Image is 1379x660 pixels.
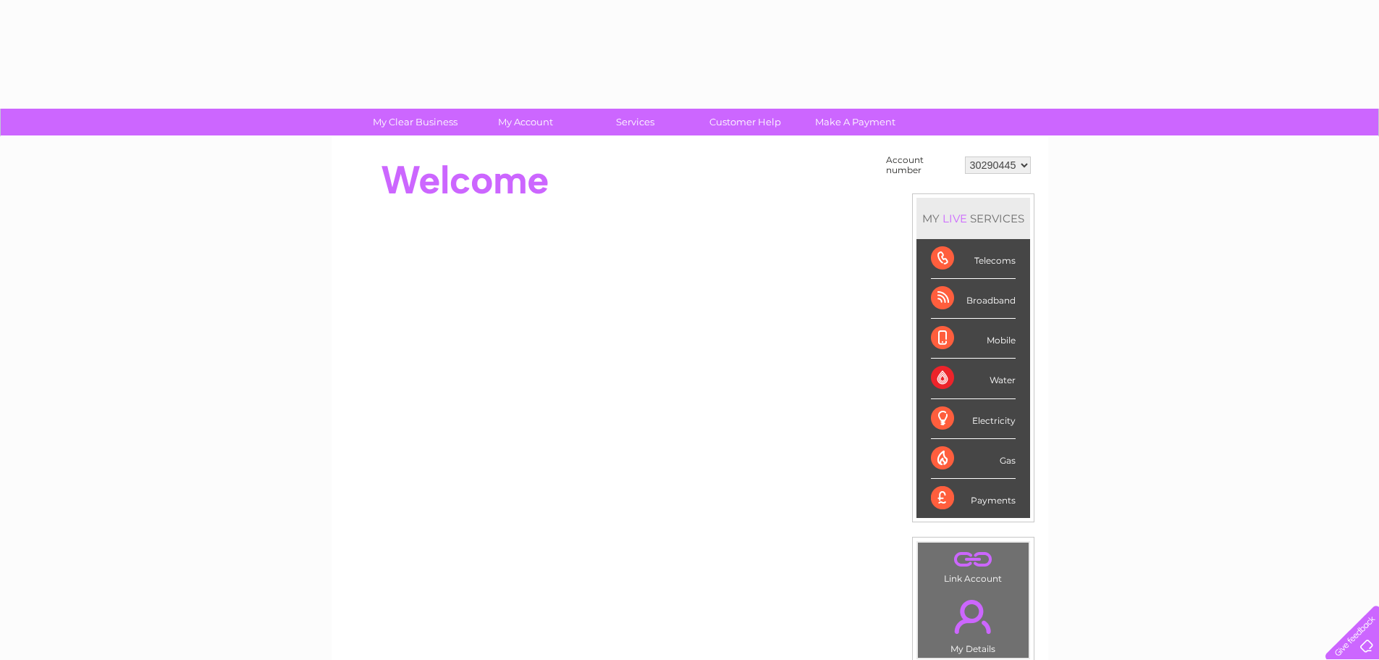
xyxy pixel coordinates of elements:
div: LIVE [940,212,970,225]
a: . [922,591,1025,642]
a: Make A Payment [796,109,915,135]
div: Telecoms [931,239,1016,279]
div: Electricity [931,399,1016,439]
a: My Account [465,109,585,135]
a: . [922,546,1025,572]
a: Services [575,109,695,135]
div: Broadband [931,279,1016,319]
a: My Clear Business [355,109,475,135]
div: Gas [931,439,1016,479]
td: Account number [882,151,961,179]
td: Link Account [917,542,1029,588]
div: Water [931,359,1016,398]
div: Payments [931,479,1016,518]
a: Customer Help [686,109,805,135]
div: MY SERVICES [916,198,1030,239]
div: Mobile [931,319,1016,359]
td: My Details [917,588,1029,659]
